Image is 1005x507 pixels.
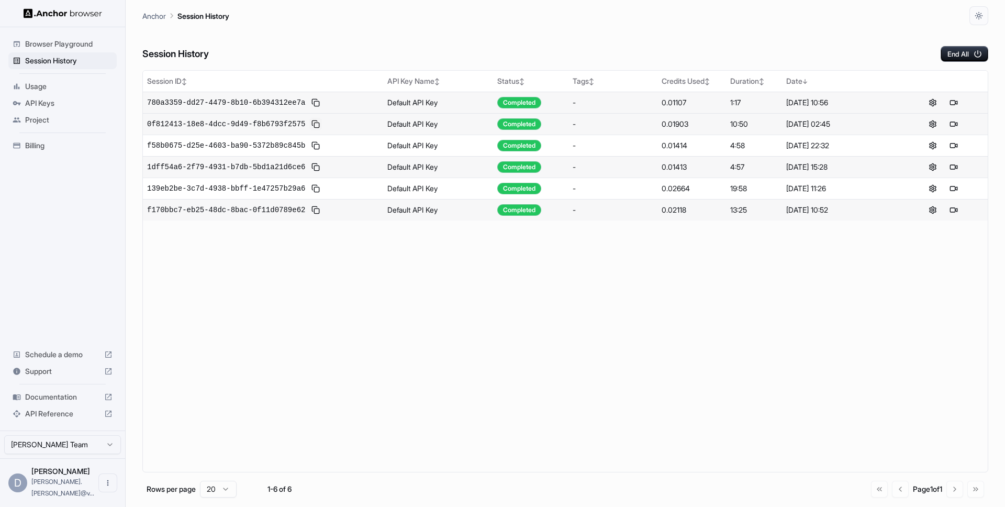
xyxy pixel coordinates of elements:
div: 0.01107 [662,97,722,108]
span: 1dff54a6-2f79-4931-b7db-5bd1a21d6ce6 [147,162,305,172]
div: 0.01413 [662,162,722,172]
div: 0.02664 [662,183,722,194]
span: Usage [25,81,113,92]
div: Duration [730,76,777,86]
span: Support [25,366,100,377]
span: f170bbc7-eb25-48dc-8bac-0f11d0789e62 [147,205,305,215]
div: Completed [497,183,541,194]
span: Project [25,115,113,125]
div: 0.01414 [662,140,722,151]
td: Default API Key [383,199,493,221]
td: Default API Key [383,178,493,199]
div: Documentation [8,389,117,405]
div: 1-6 of 6 [253,484,306,494]
div: [DATE] 10:52 [786,205,895,215]
button: Open menu [98,473,117,492]
span: f58b0675-d25e-4603-ba90-5372b89c845b [147,140,305,151]
div: [DATE] 22:32 [786,140,895,151]
div: Completed [497,118,541,130]
div: Completed [497,97,541,108]
div: API Key Name [387,76,489,86]
div: Project [8,112,117,128]
div: [DATE] 10:56 [786,97,895,108]
div: - [573,140,653,151]
div: Page 1 of 1 [913,484,942,494]
div: API Reference [8,405,117,422]
td: Default API Key [383,135,493,156]
span: API Keys [25,98,113,108]
div: 19:58 [730,183,777,194]
div: 0.01903 [662,119,722,129]
div: D [8,473,27,492]
span: dhruv.suthar@velotio.com [31,478,94,497]
div: Status [497,76,564,86]
div: API Keys [8,95,117,112]
div: Tags [573,76,653,86]
span: ↕ [182,78,187,85]
span: ↕ [434,78,440,85]
div: 1:17 [730,97,777,108]
div: Completed [497,140,541,151]
div: 10:50 [730,119,777,129]
div: - [573,205,653,215]
div: Browser Playground [8,36,117,52]
span: ↓ [802,78,808,85]
div: Session History [8,52,117,69]
span: 780a3359-dd27-4479-8b10-6b394312ee7a [147,97,305,108]
td: Default API Key [383,156,493,178]
span: Dhruv Suthar [31,467,90,476]
p: Anchor [142,10,166,21]
span: Browser Playground [25,39,113,49]
div: 4:58 [730,140,777,151]
span: API Reference [25,409,100,419]
div: [DATE] 11:26 [786,183,895,194]
div: - [573,162,653,172]
div: Schedule a demo [8,346,117,363]
div: 13:25 [730,205,777,215]
div: [DATE] 15:28 [786,162,895,172]
img: Anchor Logo [24,8,102,18]
span: Billing [25,140,113,151]
span: ↕ [589,78,594,85]
span: ↕ [519,78,524,85]
div: Completed [497,204,541,216]
h6: Session History [142,47,209,62]
div: Support [8,363,117,380]
div: 4:57 [730,162,777,172]
p: Session History [177,10,229,21]
nav: breadcrumb [142,10,229,21]
div: - [573,119,653,129]
span: Documentation [25,392,100,402]
span: Schedule a demo [25,349,100,360]
div: Usage [8,78,117,95]
span: Session History [25,56,113,66]
span: ↕ [705,78,710,85]
div: Billing [8,137,117,154]
p: Rows per page [147,484,196,494]
div: Completed [497,161,541,173]
div: - [573,97,653,108]
div: Session ID [147,76,379,86]
td: Default API Key [383,92,493,113]
div: 0.02118 [662,205,722,215]
div: [DATE] 02:45 [786,119,895,129]
td: Default API Key [383,113,493,135]
button: End All [941,46,988,62]
div: Date [786,76,895,86]
span: 0f812413-18e8-4dcc-9d49-f8b6793f2575 [147,119,305,129]
div: - [573,183,653,194]
span: ↕ [759,78,764,85]
span: 139eb2be-3c7d-4938-bbff-1e47257b29a6 [147,183,305,194]
div: Credits Used [662,76,722,86]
